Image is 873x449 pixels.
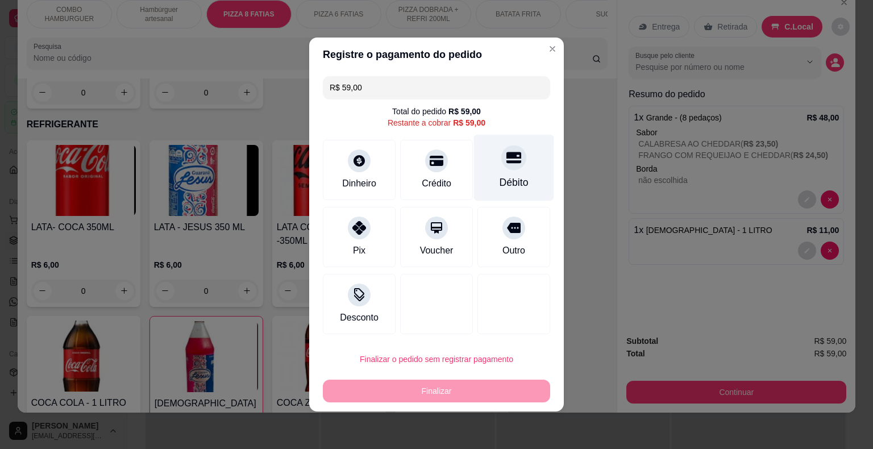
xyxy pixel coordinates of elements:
[323,348,550,371] button: Finalizar o pedido sem registrar pagamento
[420,244,454,257] div: Voucher
[543,40,562,58] button: Close
[422,177,451,190] div: Crédito
[502,244,525,257] div: Outro
[342,177,376,190] div: Dinheiro
[388,117,485,128] div: Restante a cobrar
[448,106,481,117] div: R$ 59,00
[340,311,379,325] div: Desconto
[453,117,485,128] div: R$ 59,00
[330,76,543,99] input: Ex.: hambúrguer de cordeiro
[392,106,481,117] div: Total do pedido
[309,38,564,72] header: Registre o pagamento do pedido
[500,175,529,190] div: Débito
[353,244,365,257] div: Pix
